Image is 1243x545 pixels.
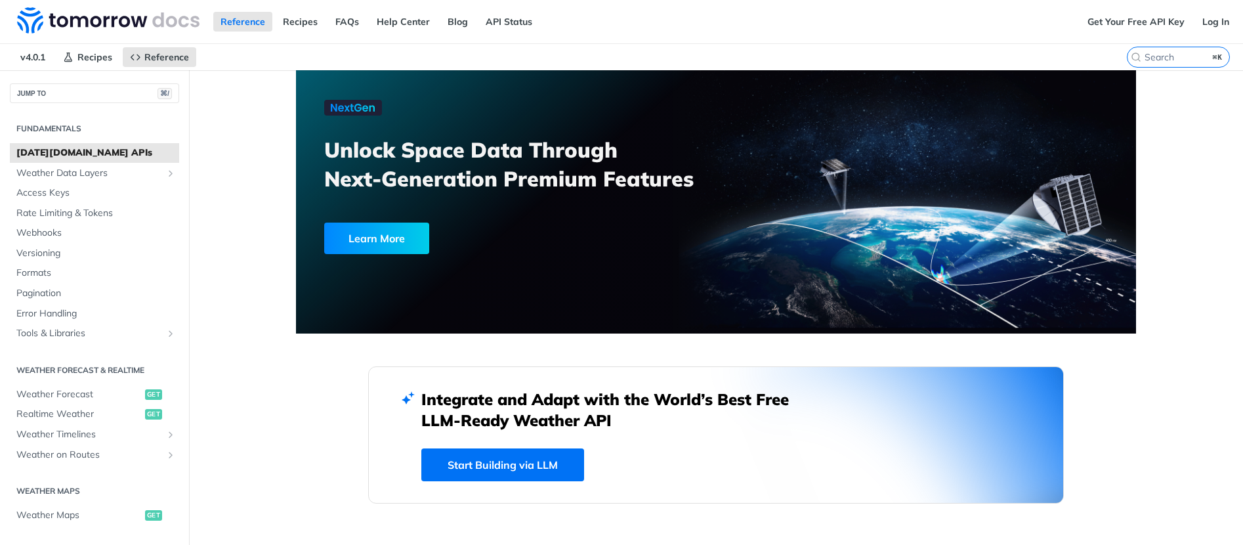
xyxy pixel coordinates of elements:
[77,51,112,63] span: Recipes
[324,223,429,254] div: Learn More
[145,510,162,521] span: get
[10,404,179,424] a: Realtime Weatherget
[10,425,179,445] a: Weather TimelinesShow subpages for Weather Timelines
[16,428,162,441] span: Weather Timelines
[158,88,172,99] span: ⌘/
[10,223,179,243] a: Webhooks
[421,448,584,481] a: Start Building via LLM
[16,408,142,421] span: Realtime Weather
[16,388,142,401] span: Weather Forecast
[10,244,179,263] a: Versioning
[16,186,176,200] span: Access Keys
[10,163,179,183] a: Weather Data LayersShow subpages for Weather Data Layers
[276,12,325,32] a: Recipes
[16,509,142,522] span: Weather Maps
[324,223,649,254] a: Learn More
[10,385,179,404] a: Weather Forecastget
[10,83,179,103] button: JUMP TO⌘/
[10,204,179,223] a: Rate Limiting & Tokens
[165,450,176,460] button: Show subpages for Weather on Routes
[213,12,272,32] a: Reference
[16,267,176,280] span: Formats
[10,364,179,376] h2: Weather Forecast & realtime
[16,307,176,320] span: Error Handling
[10,485,179,497] h2: Weather Maps
[16,146,176,160] span: [DATE][DOMAIN_NAME] APIs
[145,409,162,420] span: get
[369,12,437,32] a: Help Center
[17,7,200,33] img: Tomorrow.io Weather API Docs
[145,389,162,400] span: get
[324,135,730,193] h3: Unlock Space Data Through Next-Generation Premium Features
[165,429,176,440] button: Show subpages for Weather Timelines
[324,100,382,116] img: NextGen
[16,448,162,462] span: Weather on Routes
[328,12,366,32] a: FAQs
[123,47,196,67] a: Reference
[13,47,53,67] span: v4.0.1
[1210,51,1226,64] kbd: ⌘K
[144,51,189,63] span: Reference
[421,389,809,431] h2: Integrate and Adapt with the World’s Best Free LLM-Ready Weather API
[10,445,179,465] a: Weather on RoutesShow subpages for Weather on Routes
[10,263,179,283] a: Formats
[56,47,119,67] a: Recipes
[1195,12,1236,32] a: Log In
[10,143,179,163] a: [DATE][DOMAIN_NAME] APIs
[16,287,176,300] span: Pagination
[165,168,176,179] button: Show subpages for Weather Data Layers
[478,12,539,32] a: API Status
[165,328,176,339] button: Show subpages for Tools & Libraries
[10,183,179,203] a: Access Keys
[10,284,179,303] a: Pagination
[16,167,162,180] span: Weather Data Layers
[16,227,176,240] span: Webhooks
[440,12,475,32] a: Blog
[16,327,162,340] span: Tools & Libraries
[16,247,176,260] span: Versioning
[10,304,179,324] a: Error Handling
[10,123,179,135] h2: Fundamentals
[16,207,176,220] span: Rate Limiting & Tokens
[1080,12,1192,32] a: Get Your Free API Key
[1131,52,1141,62] svg: Search
[10,324,179,343] a: Tools & LibrariesShow subpages for Tools & Libraries
[10,506,179,525] a: Weather Mapsget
